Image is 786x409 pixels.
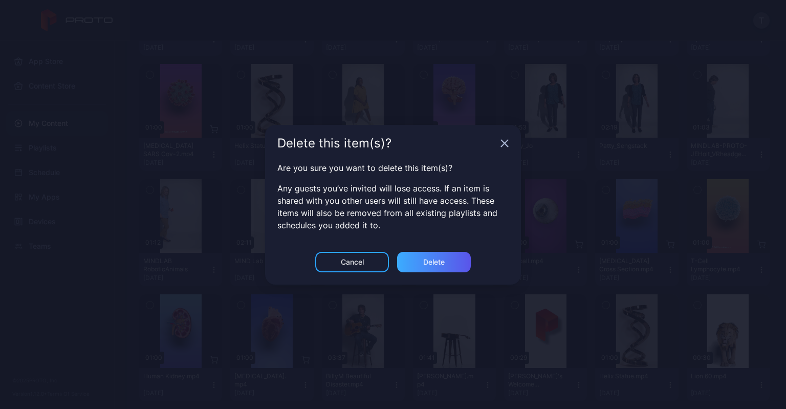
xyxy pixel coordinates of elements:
p: Are you sure you want to delete this item(s)? [277,162,509,174]
div: Delete [423,258,445,266]
button: Cancel [315,252,389,272]
button: Delete [397,252,471,272]
div: Cancel [341,258,364,266]
div: Delete this item(s)? [277,137,496,149]
p: Any guests you’ve invited will lose access. If an item is shared with you other users will still ... [277,182,509,231]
